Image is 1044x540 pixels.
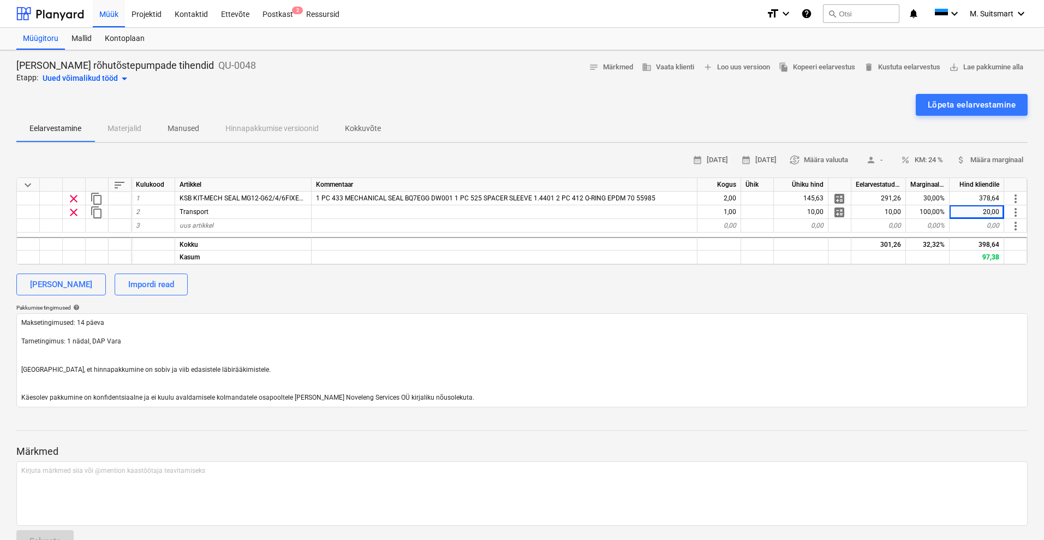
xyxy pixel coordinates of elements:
[90,206,103,219] span: Dubleeri rida
[703,62,713,72] span: add
[823,4,899,23] button: Otsi
[906,219,950,233] div: 0,00%
[779,7,792,20] i: keyboard_arrow_down
[136,208,140,216] span: 2
[345,123,381,134] p: Kokkuvõte
[30,277,92,292] div: [PERSON_NAME]
[948,7,961,20] i: keyboard_arrow_down
[98,28,151,50] a: Kontoplaan
[851,205,906,219] div: 10,00
[833,192,846,205] span: Halda rea detailset jaotust
[21,179,34,192] span: Ahenda kõik kategooriad
[774,178,828,192] div: Ühiku hind
[1015,7,1028,20] i: keyboard_arrow_down
[851,219,906,233] div: 0,00
[65,28,98,50] a: Mallid
[851,192,906,205] div: 291,26
[113,179,126,192] span: Sorteeri read tabelis
[292,7,303,14] span: 2
[950,192,1004,205] div: 378,64
[851,178,906,192] div: Eelarvestatud maksumus
[1009,219,1022,233] span: Rohkem toiminguid
[67,192,80,205] span: Eemalda rida
[43,72,131,85] div: Uued võimalikud tööd
[766,7,779,20] i: format_size
[697,178,741,192] div: Kogus
[136,222,140,229] span: 3
[128,277,174,292] div: Impordi read
[1009,192,1022,205] span: Rohkem toiminguid
[790,155,800,165] span: currency_exchange
[90,192,103,205] span: Dubleeri rida
[851,237,906,251] div: 301,26
[950,178,1004,192] div: Hind kliendile
[950,237,1004,251] div: 398,64
[637,59,699,76] button: Vaata klienti
[16,445,1028,458] p: Märkmed
[801,7,812,20] i: Abikeskus
[956,155,966,165] span: attach_money
[950,205,1004,219] div: 20,00
[952,152,1028,169] button: Määra marginaal
[642,62,652,72] span: business
[697,192,741,205] div: 2,00
[699,59,774,76] button: Loo uus versioon
[180,208,208,216] span: Transport
[180,194,311,202] span: KSB KIT-MECH SEAL MG12-G62/4/6FIXED54
[774,219,828,233] div: 0,00
[16,313,1028,407] textarea: Maksetingimused: 14 päeva Tarnetingimus: 1 nädal, DAP Vara [GEOGRAPHIC_DATA], et hinnapakkumine o...
[906,237,950,251] div: 32,32%
[67,206,80,219] span: Eemalda rida
[950,251,1004,264] div: 97,38
[175,178,312,192] div: Artikkel
[589,61,633,74] span: Märkmed
[949,61,1023,74] span: Lae pakkumine alla
[136,194,140,202] span: 1
[970,9,1013,18] span: M. Suitsmart
[16,28,65,50] a: Müügitoru
[785,152,852,169] button: Määra valuuta
[741,154,777,167] span: [DATE]
[16,59,214,72] p: [PERSON_NAME] rõhutõstepumpade tihendid
[693,155,702,165] span: calendar_month
[168,123,199,134] p: Manused
[906,205,950,219] div: 100,00%
[833,206,846,219] span: Halda rea detailset jaotust
[737,152,781,169] button: [DATE]
[900,154,943,167] span: KM: 24 %
[741,155,751,165] span: calendar_month
[774,192,828,205] div: 145,63
[741,178,774,192] div: Ühik
[218,59,256,72] p: QU-0048
[584,59,637,76] button: Märkmed
[956,154,1023,167] span: Määra marginaal
[950,219,1004,233] div: 0,00
[828,9,837,18] span: search
[896,152,947,169] button: KM: 24 %
[16,304,1028,311] div: Pakkumise tingimused
[779,62,789,72] span: file_copy
[866,155,876,165] span: person
[316,194,655,202] span: 1 PC 433 MECHANICAL SEAL BQ7EGG DW001 1 PC 525 SPACER SLEEVE 1.4401 2 PC 412 O-RING EPDM 70 55985
[180,222,213,229] span: uus artikkel
[1009,206,1022,219] span: Rohkem toiminguid
[906,192,950,205] div: 30,00%
[16,72,38,85] p: Etapp:
[703,61,770,74] span: Loo uus versioon
[908,7,919,20] i: notifications
[900,155,910,165] span: percent
[29,123,81,134] p: Eelarvestamine
[928,98,1016,112] div: Lõpeta eelarvestamine
[860,59,945,76] button: Kustuta eelarvestus
[861,154,887,167] span: -
[916,94,1028,116] button: Lõpeta eelarvestamine
[790,154,848,167] span: Määra valuuta
[642,61,694,74] span: Vaata klienti
[312,178,697,192] div: Kommentaar
[175,251,312,264] div: Kasum
[115,274,188,295] button: Impordi read
[697,219,741,233] div: 0,00
[864,61,940,74] span: Kustuta eelarvestus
